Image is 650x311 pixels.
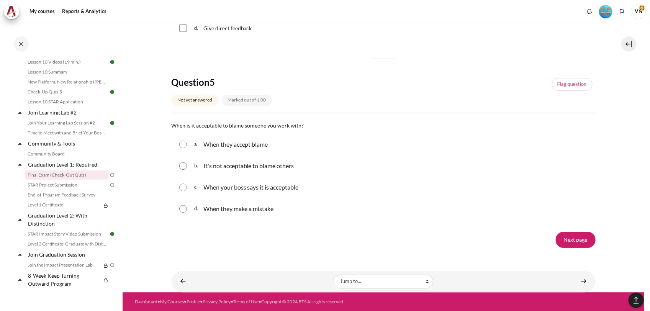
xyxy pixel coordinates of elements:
div: Level #4 [599,4,612,18]
span: Collapse [16,216,24,223]
img: Level #4 [599,5,612,18]
a: Terms of Use [233,299,259,304]
span: a. [195,138,202,151]
p: When they make a mistake [203,204,274,213]
img: To do [109,262,116,268]
a: User menu [631,4,646,19]
a: Flagged [552,78,593,91]
img: Done [109,231,116,237]
button: Languages [616,6,628,17]
img: To do [109,172,116,178]
a: Dashboard [135,299,157,304]
img: Done [109,119,116,126]
div: Not yet answered [172,95,219,106]
a: ◄ Community Board [175,274,191,289]
a: Lesson 10 Videos (19 min.) [25,57,109,67]
a: Join Your Learning Lab Session #2 [25,118,109,128]
p: It's not acceptable to blame others [203,161,294,170]
span: Give direct feedback [203,25,252,31]
span: Collapse [16,251,24,259]
a: Lesson 10 STAR Application [25,97,109,106]
a: Copyright © 2024 BTS All rights reserved [261,299,343,304]
a: 8-Week Keep Turning Outward Program [27,270,101,289]
span: When is it acceptable to blame someone you work with? [172,122,304,129]
a: Community Board [25,149,109,159]
span: d. [195,23,202,33]
a: Join Graduation Session [27,249,109,260]
a: STAR Project Submission [25,180,109,190]
input: Next page [556,232,596,248]
a: Level 2 Certificate: Graduate with Distinction [25,239,109,249]
a: Reports & Analytics [59,4,109,19]
a: Lesson 10 Summary [25,67,109,77]
span: d. [195,203,202,215]
a: Graduation Level 1: Required [27,159,109,170]
a: Graduation Level 2: With Distinction [27,210,109,229]
span: c. [195,181,202,193]
a: Join the Impact Presentation Lab [25,260,101,270]
h4: Question [172,76,316,88]
img: Done [109,59,116,65]
a: My Courses [160,299,184,304]
p: When your boss says it is acceptable [203,183,299,192]
span: VN [631,4,646,19]
a: Privacy Policy [203,299,231,304]
div: Marked out of 1.00 [222,95,272,106]
a: Community & Tools [27,138,109,149]
img: Architeck [6,6,17,17]
span: Collapse [16,109,24,116]
span: Collapse [16,276,24,283]
button: [[backtotopbutton]] [629,293,644,308]
a: Join Learning Lab #2 [27,107,109,118]
a: Level 1 Certificate [25,200,101,210]
span: Collapse [16,161,24,169]
img: Done [109,88,116,95]
a: Architeck Architeck [4,4,23,19]
a: Profile [187,299,200,304]
p: When they accept blame [203,140,268,149]
img: To do [109,182,116,188]
a: Check-Up Quiz 5 [25,87,109,97]
div: Show notification window with no new notifications [584,6,595,17]
a: End-of-Program Feedback Survey [25,190,109,200]
a: STAR Project Submission ► [576,274,591,289]
a: Final Exam (Check-Out Quiz) [25,170,109,180]
a: My courses [27,4,57,19]
a: Time to Meet with and Brief Your Boss #2 [25,128,109,137]
a: New Platform, New Relationship ([PERSON_NAME]'s Story) [25,77,109,87]
span: Collapse [16,140,24,147]
span: b. [195,160,202,172]
div: • • • • • [135,298,409,305]
span: 5 [210,77,215,88]
a: Level #4 [596,4,616,18]
a: STAR Impact Story Video Submission [25,229,109,239]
